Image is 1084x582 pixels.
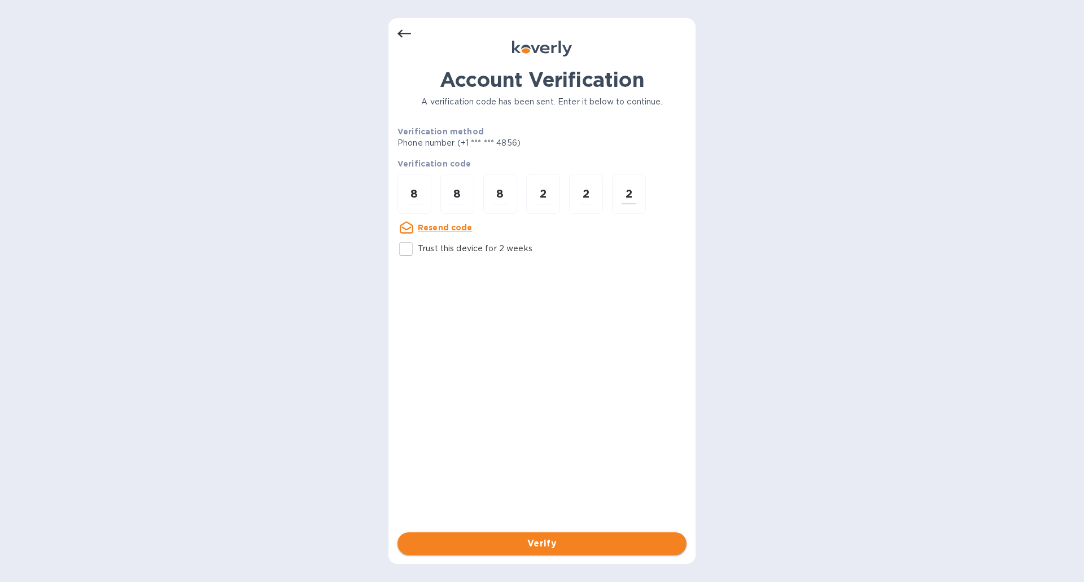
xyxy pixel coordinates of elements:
[397,158,687,169] p: Verification code
[406,537,677,550] span: Verify
[397,127,484,136] b: Verification method
[397,68,687,91] h1: Account Verification
[418,243,532,255] p: Trust this device for 2 weeks
[397,532,687,555] button: Verify
[397,96,687,108] p: A verification code has been sent. Enter it below to continue.
[418,223,473,232] u: Resend code
[397,137,607,149] p: Phone number (+1 *** *** 4856)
